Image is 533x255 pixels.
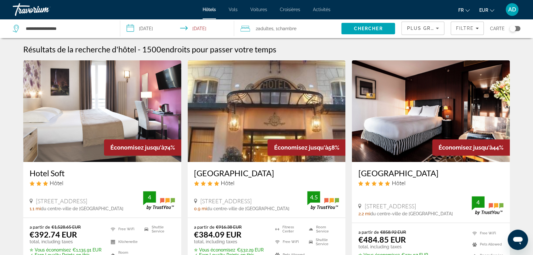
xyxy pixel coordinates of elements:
[143,191,175,210] img: TrustYou guest rating badge
[354,26,383,31] span: Chercher
[30,247,103,252] p: €1,135.91 EUR
[358,179,503,186] div: 5 star Hotel
[194,247,267,252] p: €532.29 EUR
[278,26,296,31] span: Chambre
[341,23,395,34] button: Search
[256,24,273,33] span: 2
[479,5,494,15] button: Change currency
[352,60,510,162] img: Grand Hôtel Champs Elysées
[25,24,110,33] input: Search hotel destination
[472,196,503,215] img: TrustYou guest rating badge
[120,19,234,38] button: Select check in and out date
[110,144,164,151] span: Économisez jusqu'à
[141,224,175,234] li: Shuttle Service
[458,8,464,13] span: fr
[391,179,405,186] span: Hôtel
[234,19,342,38] button: Travelers: 2 adults, 0 children
[380,229,406,235] del: €858.92 EUR
[479,8,488,13] span: EUR
[306,237,339,247] li: Shuttle Service
[358,168,503,178] a: [GEOGRAPHIC_DATA]
[229,7,238,12] a: Vols
[267,139,345,156] div: 58%
[207,206,289,211] span: du centre-ville de [GEOGRAPHIC_DATA]
[52,224,81,230] del: €1,528.65 EUR
[451,22,484,35] button: Filters
[432,139,510,156] div: 44%
[306,224,339,234] li: Room Service
[13,1,76,18] a: Travorium
[36,198,87,205] span: [STREET_ADDRESS]
[194,224,214,230] span: a partir de
[216,224,242,230] del: €916.38 EUR
[358,211,370,216] span: 2.2 mi
[272,237,306,247] li: Free WiFi
[469,229,503,237] li: Free WiFi
[30,230,77,239] ins: €392.74 EUR
[307,191,339,210] img: TrustYou guest rating badge
[508,6,516,13] span: AD
[504,3,520,16] button: User Menu
[364,203,416,210] span: [STREET_ADDRESS]
[23,44,136,54] h1: Résultats de la recherche d'hôtel
[200,198,252,205] span: [STREET_ADDRESS]
[439,144,493,151] span: Économisez jusqu'à
[358,244,438,249] p: total, including taxes
[307,193,320,201] div: 4.5
[41,206,123,211] span: du centre-ville de [GEOGRAPHIC_DATA]
[280,7,300,12] a: Croisières
[272,224,306,234] li: Fitness Center
[258,26,273,31] span: Adultes
[188,60,346,162] img: Hotel St Pétersbourg Opéra & Spa
[221,179,234,186] span: Hôtel
[194,239,267,244] p: total, including taxes
[107,224,141,234] li: Free WiFi
[30,168,175,178] a: Hotel Soft
[358,235,405,244] ins: €484.85 EUR
[50,179,63,186] span: Hôtel
[203,7,216,12] a: Hôtels
[370,211,453,216] span: du centre-ville de [GEOGRAPHIC_DATA]
[273,24,296,33] span: , 1
[469,240,503,248] li: Pets Allowed
[194,179,339,186] div: 4 star Hotel
[472,198,484,206] div: 4
[194,230,241,239] ins: €384.09 EUR
[458,5,470,15] button: Change language
[30,206,41,211] span: 1.1 mi
[313,7,330,12] a: Activités
[407,24,439,32] mat-select: Sort by
[30,239,103,244] p: total, including taxes
[194,247,235,252] span: ✮ Vous économisez
[23,60,181,162] img: Hotel Soft
[508,230,528,250] iframe: Bouton de lancement de la fenêtre de messagerie
[143,193,156,201] div: 4
[505,26,520,31] button: Toggle map
[142,44,276,54] h2: 1500
[274,144,328,151] span: Économisez jusqu'à
[104,139,181,156] div: 74%
[490,24,505,33] span: Carte
[407,26,483,31] span: Plus grandes économies
[250,7,267,12] a: Voitures
[456,26,474,31] span: Filtre
[107,237,141,247] li: Kitchenette
[194,168,339,178] a: [GEOGRAPHIC_DATA]
[194,206,207,211] span: 0.9 mi
[161,44,276,54] span: endroits pour passer votre temps
[358,229,378,235] span: a partir de
[30,247,71,252] span: ✮ Vous économisez
[30,179,175,186] div: 3 star Hotel
[30,224,50,230] span: a partir de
